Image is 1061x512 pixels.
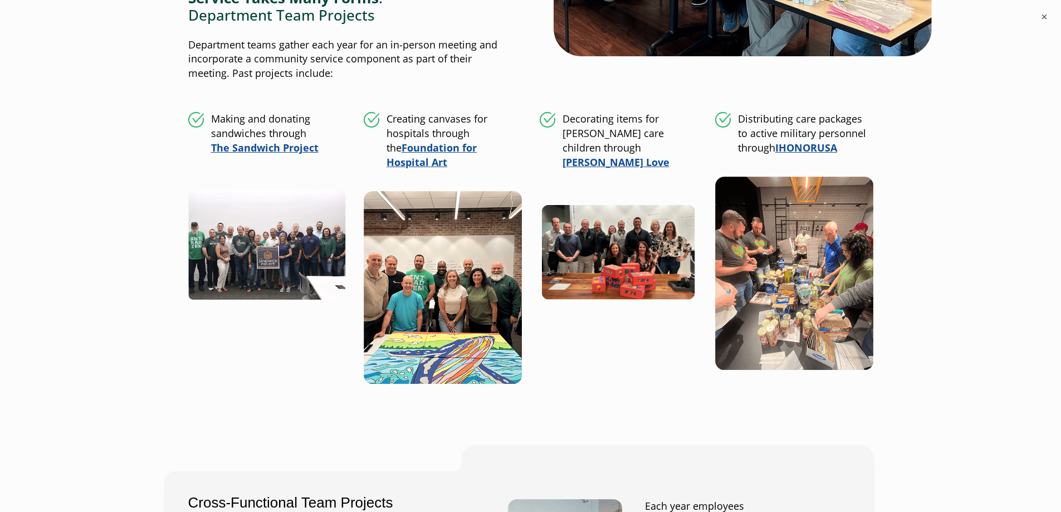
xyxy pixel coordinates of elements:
[364,112,522,170] li: Creating canvases for hospitals through the
[1039,11,1050,22] button: ×
[387,141,477,169] a: Foundation for Hospital Art
[211,141,319,154] a: The Sandwich Project
[188,112,346,155] li: Making and donating sandwiches through
[188,38,508,81] p: Department teams gather each year for an in-person meeting and incorporate a community service co...
[715,112,873,155] li: Distributing care packages to active military personnel through
[540,112,698,170] li: Decorating items for [PERSON_NAME] care children through
[775,141,837,154] a: IHONORUSA
[563,155,669,169] a: [PERSON_NAME] Love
